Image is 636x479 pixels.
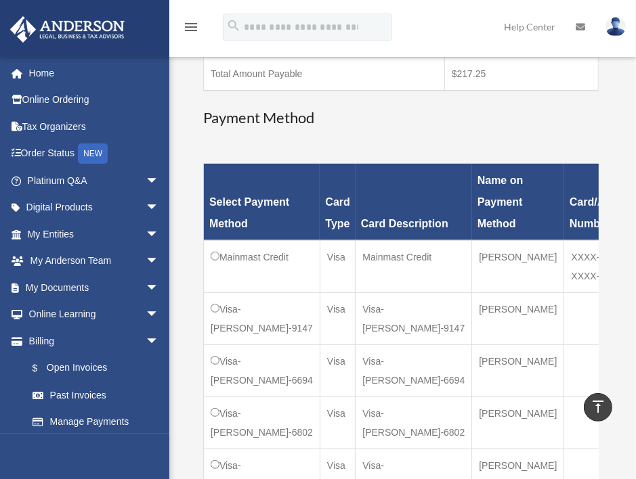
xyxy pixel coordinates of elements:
[9,87,179,114] a: Online Ordering
[606,17,626,37] img: User Pic
[472,344,564,396] td: [PERSON_NAME]
[9,327,173,355] a: Billingarrow_drop_down
[146,167,173,195] span: arrow_drop_down
[146,327,173,355] span: arrow_drop_down
[356,164,472,240] th: Card Description
[19,355,166,382] a: $Open Invoices
[356,240,472,292] td: Mainmast Credit
[204,240,320,292] td: Mainmast Credit
[78,143,108,164] div: NEW
[9,221,179,248] a: My Entitiesarrow_drop_down
[472,396,564,449] td: [PERSON_NAME]
[146,248,173,275] span: arrow_drop_down
[203,108,599,129] h3: Payment Method
[146,274,173,302] span: arrow_drop_down
[9,301,179,328] a: Online Learningarrow_drop_down
[146,221,173,248] span: arrow_drop_down
[356,344,472,396] td: Visa-[PERSON_NAME]-6694
[472,292,564,344] td: [PERSON_NAME]
[320,292,355,344] td: Visa
[9,140,179,168] a: Order StatusNEW
[183,19,199,35] i: menu
[9,194,179,221] a: Digital Productsarrow_drop_down
[472,164,564,240] th: Name on Payment Method
[9,60,179,87] a: Home
[320,396,355,449] td: Visa
[40,360,47,377] span: $
[6,16,129,43] img: Anderson Advisors Platinum Portal
[204,396,320,449] td: Visa-[PERSON_NAME]-6802
[146,194,173,222] span: arrow_drop_down
[204,292,320,344] td: Visa-[PERSON_NAME]-9147
[444,57,598,91] td: $217.25
[9,113,179,140] a: Tax Organizers
[320,164,355,240] th: Card Type
[356,396,472,449] td: Visa-[PERSON_NAME]-6802
[19,409,173,436] a: Manage Payments
[146,301,173,329] span: arrow_drop_down
[472,240,564,292] td: [PERSON_NAME]
[356,292,472,344] td: Visa-[PERSON_NAME]-9147
[9,274,179,301] a: My Documentsarrow_drop_down
[320,240,355,292] td: Visa
[204,57,445,91] td: Total Amount Payable
[226,18,241,33] i: search
[204,344,320,396] td: Visa-[PERSON_NAME]-6694
[584,393,612,421] a: vertical_align_top
[590,398,606,415] i: vertical_align_top
[19,382,173,409] a: Past Invoices
[9,167,179,194] a: Platinum Q&Aarrow_drop_down
[204,164,320,240] th: Select Payment Method
[320,344,355,396] td: Visa
[9,248,179,275] a: My Anderson Teamarrow_drop_down
[183,24,199,35] a: menu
